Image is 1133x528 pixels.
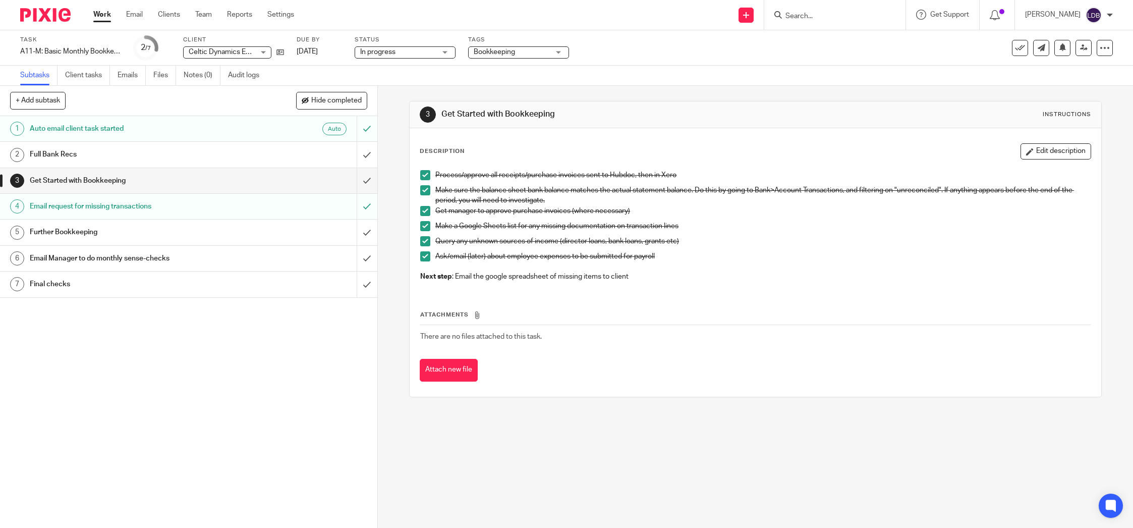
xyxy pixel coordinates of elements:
label: Client [183,36,284,44]
span: [DATE] [297,48,318,55]
span: Celtic Dynamics Engineering Limited [189,48,305,56]
p: : Email the google spreadsheet of missing items to client [420,272,1091,282]
button: Edit description [1021,143,1091,160]
div: Instructions [1043,111,1091,119]
span: Hide completed [311,97,362,105]
strong: Next step [420,273,452,280]
h1: Further Bookkeeping [30,225,241,240]
small: /7 [145,45,151,51]
p: Get manager to approve purchase invoices (where necessary) [435,206,1091,216]
p: Make a Google Sheets list for any missing documentation on transaction lines [435,221,1091,231]
div: 5 [10,226,24,240]
div: 3 [10,174,24,188]
p: Make sure the balance sheet bank balance matches the actual statement balance. Do this by going t... [435,185,1091,206]
input: Search [784,12,875,21]
div: 6 [10,251,24,266]
span: Attachments [420,312,469,318]
a: Audit logs [228,66,267,85]
h1: Get Started with Bookkeeping [30,173,241,188]
a: Team [195,10,212,20]
p: Query any unknown sources of income (director loans, bank loans, grants etc) [435,236,1091,246]
h1: Auto email client task started [30,121,241,136]
div: A11-M: Basic Monthly Bookkeeping [20,46,121,57]
a: Reports [227,10,252,20]
div: 2 [10,148,24,162]
h1: Final checks [30,277,241,292]
label: Due by [297,36,342,44]
span: There are no files attached to this task. [420,333,542,340]
h1: Email Manager to do monthly sense-checks [30,251,241,266]
h1: Get Started with Bookkeeping [441,109,777,120]
label: Task [20,36,121,44]
button: Attach new file [420,359,478,382]
button: + Add subtask [10,92,66,109]
p: Ask/email (later) about employee expenses to be submitted for payroll [435,251,1091,261]
a: Client tasks [65,66,110,85]
div: Auto [322,123,347,135]
img: svg%3E [1086,7,1102,23]
button: Hide completed [296,92,367,109]
p: [PERSON_NAME] [1025,10,1081,20]
a: Work [93,10,111,20]
a: Files [153,66,176,85]
a: Subtasks [20,66,58,85]
label: Tags [468,36,569,44]
div: 1 [10,122,24,136]
h1: Full Bank Recs [30,147,241,162]
img: Pixie [20,8,71,22]
p: Process/approve all receipts/purchase invoices sent to Hubdoc, then in Xero [435,170,1091,180]
span: Get Support [930,11,969,18]
div: 3 [420,107,436,123]
a: Clients [158,10,180,20]
a: Emails [118,66,146,85]
div: 4 [10,199,24,214]
span: In progress [360,48,395,56]
a: Email [126,10,143,20]
a: Notes (0) [184,66,220,85]
span: Bookkeeping [474,48,515,56]
p: Description [420,147,465,155]
div: 2 [141,42,151,54]
h1: Email request for missing transactions [30,199,241,214]
label: Status [355,36,456,44]
div: 7 [10,277,24,291]
a: Settings [267,10,294,20]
